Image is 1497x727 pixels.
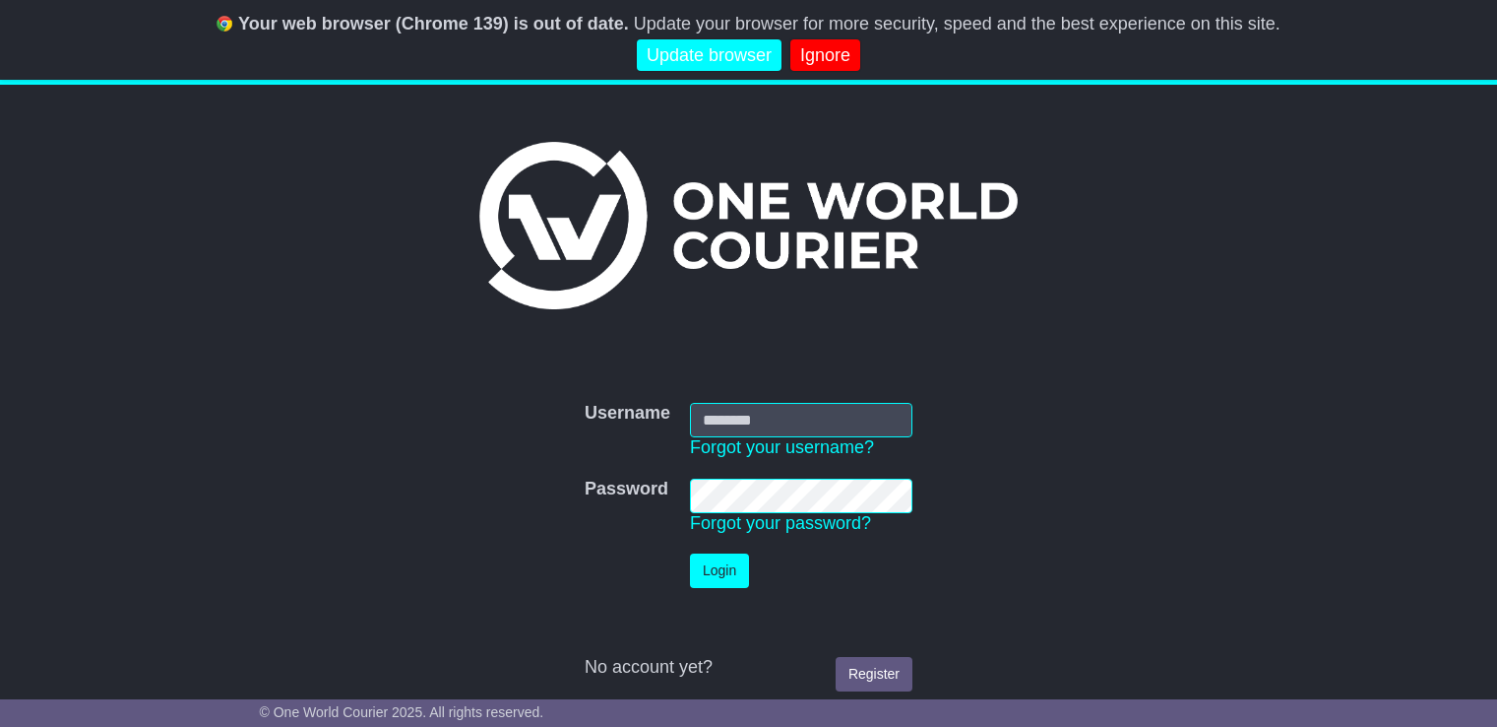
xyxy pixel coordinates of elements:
[836,657,912,692] a: Register
[634,14,1280,33] span: Update your browser for more security, speed and the best experience on this site.
[585,403,670,425] label: Username
[690,437,874,457] a: Forgot your username?
[260,704,544,720] span: © One World Courier 2025. All rights reserved.
[238,14,629,33] b: Your web browser (Chrome 139) is out of date.
[637,39,781,72] a: Update browser
[790,39,860,72] a: Ignore
[690,554,749,588] button: Login
[585,479,668,500] label: Password
[690,513,871,533] a: Forgot your password?
[479,142,1017,309] img: One World
[585,657,912,679] div: No account yet?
